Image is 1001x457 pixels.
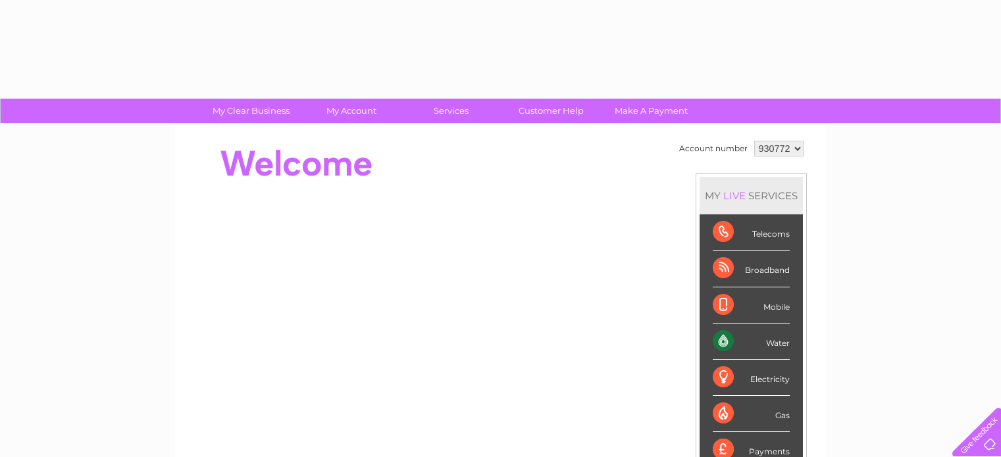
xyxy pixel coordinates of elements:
[676,137,751,160] td: Account number
[297,99,405,123] a: My Account
[397,99,505,123] a: Services
[713,251,790,287] div: Broadband
[713,287,790,324] div: Mobile
[713,396,790,432] div: Gas
[721,189,748,202] div: LIVE
[700,177,803,214] div: MY SERVICES
[713,214,790,251] div: Telecoms
[713,324,790,360] div: Water
[713,360,790,396] div: Electricity
[597,99,706,123] a: Make A Payment
[497,99,605,123] a: Customer Help
[197,99,305,123] a: My Clear Business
